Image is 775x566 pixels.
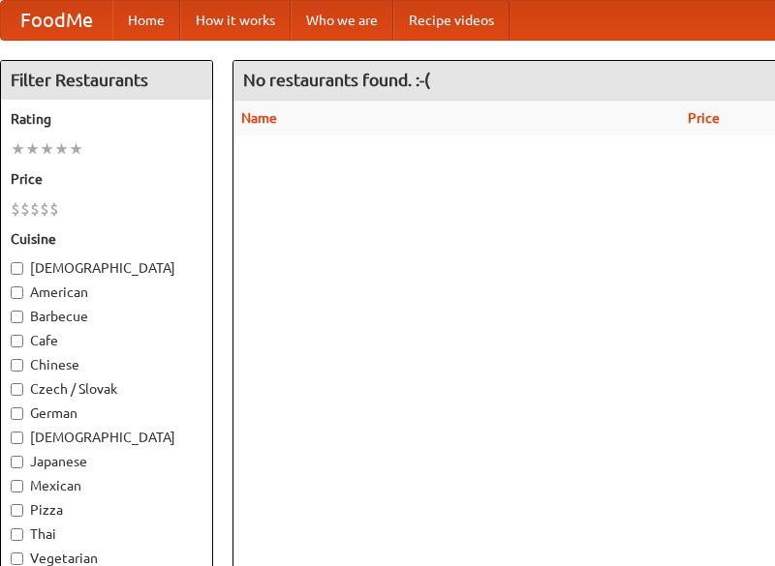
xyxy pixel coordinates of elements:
li: $ [40,198,49,220]
input: [DEMOGRAPHIC_DATA] [11,262,23,275]
a: FoodMe [1,1,112,40]
h5: Cuisine [11,229,202,249]
input: Pizza [11,504,23,517]
input: Cafe [11,335,23,347]
h5: Price [11,169,202,189]
li: $ [30,198,40,220]
li: ★ [54,138,69,160]
input: [DEMOGRAPHIC_DATA] [11,432,23,444]
input: American [11,286,23,299]
a: How it works [180,1,291,40]
label: Japanese [11,452,202,471]
h4: Filter Restaurants [1,61,212,100]
input: Barbecue [11,311,23,323]
li: $ [20,198,30,220]
a: Who we are [291,1,393,40]
input: Mexican [11,480,23,492]
a: Recipe videos [393,1,510,40]
li: $ [11,198,20,220]
input: Vegetarian [11,552,23,565]
h5: Rating [11,109,202,129]
input: Japanese [11,456,23,468]
label: American [11,283,202,302]
li: $ [49,198,59,220]
ng-pluralize: No restaurants found. :-( [243,71,430,89]
li: ★ [40,138,54,160]
label: [DEMOGRAPHIC_DATA] [11,258,202,278]
label: Thai [11,524,202,544]
label: Pizza [11,500,202,520]
a: Home [112,1,180,40]
label: Cafe [11,331,202,350]
li: ★ [25,138,40,160]
label: Chinese [11,355,202,374]
input: Czech / Slovak [11,383,23,396]
label: Czech / Slovak [11,379,202,399]
label: [DEMOGRAPHIC_DATA] [11,428,202,447]
a: Price [688,110,720,126]
input: Thai [11,528,23,541]
a: Name [241,110,277,126]
label: German [11,403,202,423]
label: Barbecue [11,307,202,326]
input: Chinese [11,359,23,372]
label: Mexican [11,476,202,495]
input: German [11,407,23,420]
li: ★ [11,138,25,160]
li: ★ [69,138,83,160]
